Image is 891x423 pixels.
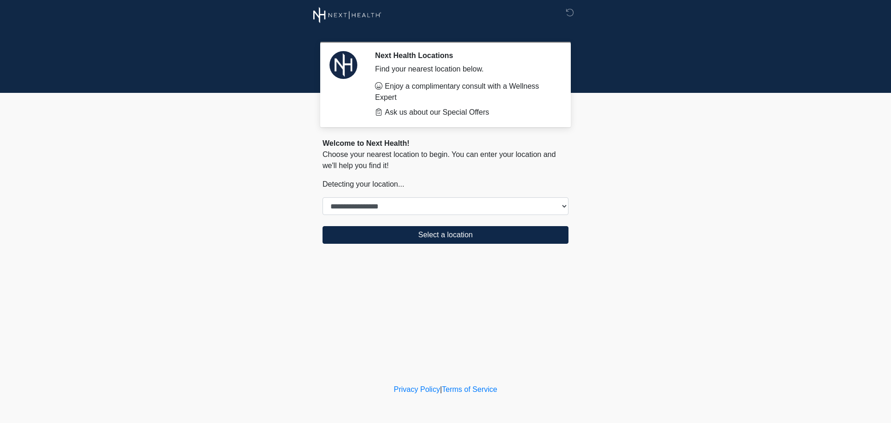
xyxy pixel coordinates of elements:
span: Detecting your location... [323,180,404,188]
div: Welcome to Next Health! [323,138,568,149]
img: Next Health Wellness Logo [313,7,381,23]
h2: Next Health Locations [375,51,555,60]
img: Agent Avatar [329,51,357,79]
div: Find your nearest location below. [375,64,555,75]
span: Choose your nearest location to begin. You can enter your location and we'll help you find it! [323,150,556,169]
a: Terms of Service [442,385,497,393]
button: Select a location [323,226,568,244]
li: Enjoy a complimentary consult with a Wellness Expert [375,81,555,103]
a: | [440,385,442,393]
li: Ask us about our Special Offers [375,107,555,118]
a: Privacy Policy [394,385,440,393]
